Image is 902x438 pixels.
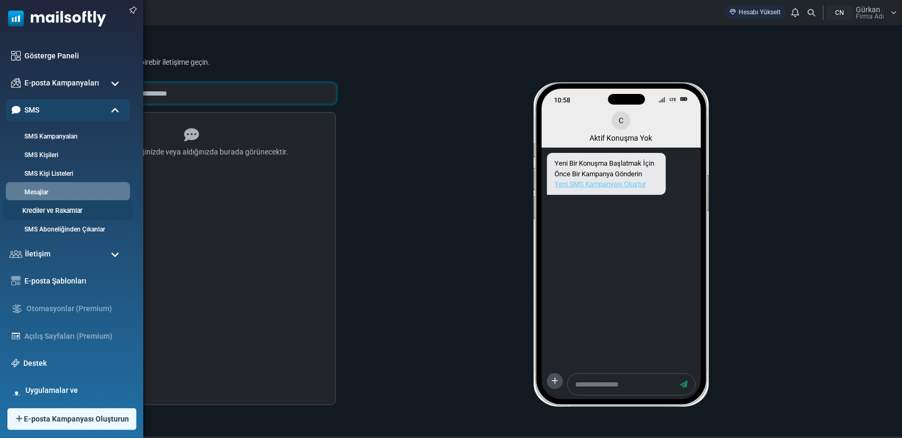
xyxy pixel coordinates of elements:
font: 10:58 [554,97,571,104]
a: E-posta Şablonları [24,276,125,287]
font: SMS Kişi Listeleri [24,170,73,177]
a: SMS Kişi Listeleri [6,169,127,178]
font: SMS [24,106,39,114]
a: Yeni SMS Kampanyası Oluştur [555,179,658,190]
a: SMS Kişileri [6,150,127,160]
a: Gösterge Paneli [24,50,125,62]
a: Destek [23,358,125,369]
a: SMS Kampanyaları [6,132,127,141]
font: SMS gönderdiğinizde veya aldığınızda burada görünecektir. [95,148,288,156]
font: Yeni Bir Konuşma Başlatmak İçin Önce Bir Kampanya Gönderin [555,159,655,178]
a: Mesajlar [6,187,127,197]
img: dashboard-icon.svg [11,51,21,61]
img: workflow.svg [11,303,23,315]
font: LTE [670,97,677,102]
img: sms-icon-active.png [11,105,21,115]
img: support-icon.svg [11,359,20,367]
font: Uygulamalar ve Entegrasyonlar [25,386,78,406]
font: Yeni SMS Kampanyası Oluştur [555,180,646,188]
a: Hesabı Yükselt [724,5,786,19]
a: Uygulamalar ve Entegrasyonlar [25,385,125,407]
a: Krediler ve Rakamlar [3,206,130,216]
font: Hesabı Yükselt [739,8,780,16]
font: İletişim [25,250,50,258]
img: campaigns-icon.png [11,78,21,88]
font: CN [836,9,845,16]
img: contacts-icon.svg [10,250,22,257]
a: SMS Aboneliğinden Çıkanlar [6,225,127,234]
font: E-posta Kampanyaları [24,79,99,87]
font: E-posta Şablonları [24,277,86,285]
font: SMS Kampanyaları [24,133,77,140]
font: Mesajlar [24,188,48,196]
font: E-posta Kampanyası Oluşturun [24,415,129,423]
font: Gürkan [856,5,880,14]
font: Destek [23,359,47,367]
font: Firma Adı [856,13,884,20]
font: SMS Kişileri [24,151,58,159]
font: Gösterge Paneli [24,51,79,60]
font: SMS Aboneliğinden Çıkanlar [24,226,105,233]
a: CN Gürkan Firma Adı [827,5,897,20]
font: Krediler ve Rakamlar [22,207,82,215]
img: email-templates-icon.svg [11,276,21,286]
img: landing_pages.svg [11,331,21,341]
